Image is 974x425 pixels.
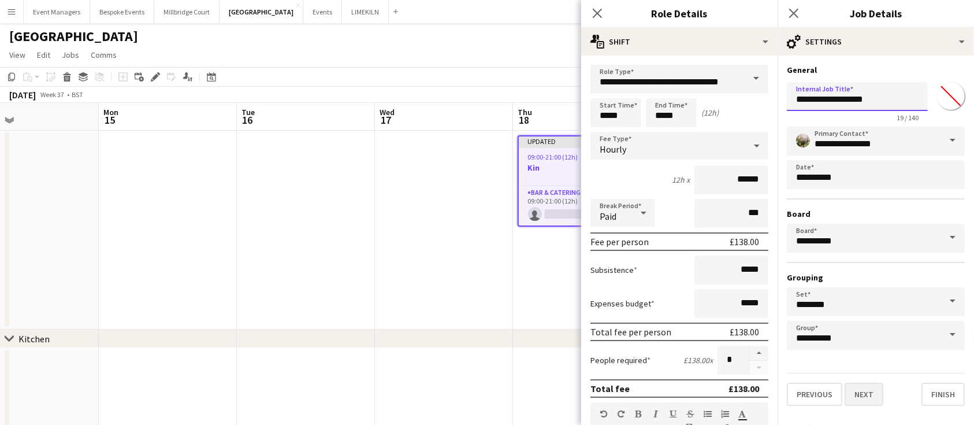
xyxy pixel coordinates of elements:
app-job-card: Updated09:00-21:00 (12h)0/1Kin1 RoleBar & Catering (Waiter / waitress)7A0/109:00-21:00 (12h) [518,135,647,227]
app-card-role: Bar & Catering (Waiter / waitress)7A0/109:00-21:00 (12h) [519,186,646,226]
span: Jobs [62,50,79,60]
span: 09:00-21:00 (12h) [528,153,578,161]
div: £138.00 [728,383,759,394]
button: Increase [750,346,768,361]
button: Ordered List [721,409,729,419]
button: LIMEKILN [342,1,389,23]
span: 17 [378,113,395,127]
span: View [9,50,25,60]
a: Comms [86,47,121,62]
div: Total fee per person [590,326,671,338]
h3: Kin [519,162,646,173]
span: 19 / 140 [887,113,928,122]
span: Mon [103,107,118,117]
a: Jobs [57,47,84,62]
button: Unordered List [704,409,712,419]
h3: Board [787,209,965,219]
button: Strikethrough [686,409,694,419]
span: 18 [516,113,532,127]
h3: Job Details [778,6,974,21]
h3: Role Details [581,6,778,21]
span: Edit [37,50,50,60]
div: £138.00 [730,326,759,338]
h3: General [787,65,965,75]
span: 16 [240,113,255,127]
h3: Grouping [787,272,965,283]
div: Updated [519,136,646,146]
div: [DATE] [9,89,36,101]
span: Comms [91,50,117,60]
label: Subsistence [590,265,637,275]
span: Week 37 [38,90,67,99]
span: Paid [600,210,616,222]
span: Wed [380,107,395,117]
button: Redo [617,409,625,419]
a: Edit [32,47,55,62]
button: Finish [921,383,965,406]
span: Hourly [600,143,626,155]
span: Thu [518,107,532,117]
div: Settings [778,28,974,56]
div: Fee per person [590,236,649,247]
button: Events [303,1,342,23]
button: [GEOGRAPHIC_DATA] [220,1,303,23]
button: Millbridge Court [154,1,220,23]
button: Italic [652,409,660,419]
div: £138.00 [730,236,759,247]
span: Tue [241,107,255,117]
div: £138.00 x [683,355,713,365]
div: Shift [581,28,778,56]
label: Expenses budget [590,298,655,309]
button: Next [845,383,883,406]
button: Bespoke Events [90,1,154,23]
div: Total fee [590,383,630,394]
span: 15 [102,113,118,127]
button: Bold [634,409,642,419]
button: Event Managers [24,1,90,23]
button: Previous [787,383,842,406]
div: (12h) [701,108,719,118]
button: Underline [669,409,677,419]
div: Kitchen [18,333,50,345]
div: 12h x [672,175,690,185]
h1: [GEOGRAPHIC_DATA] [9,28,138,45]
button: Undo [600,409,608,419]
button: Text Color [738,409,746,419]
label: People required [590,355,650,365]
div: BST [72,90,83,99]
a: View [5,47,30,62]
